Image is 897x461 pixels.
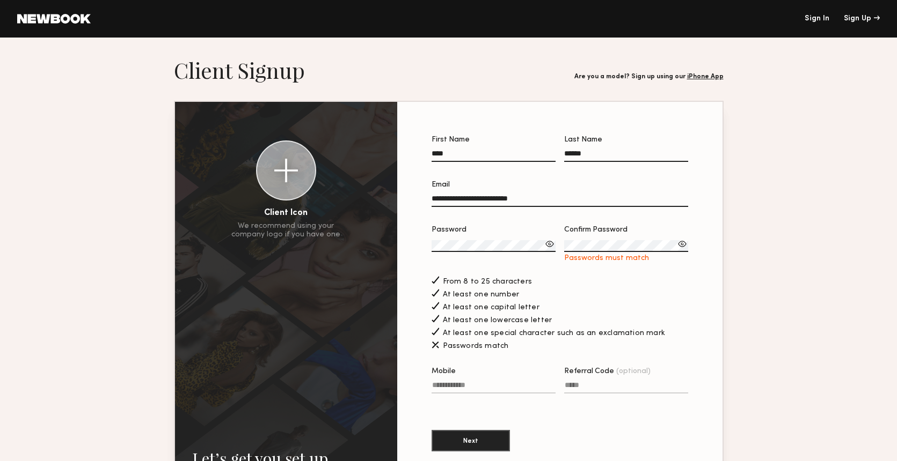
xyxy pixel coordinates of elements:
[264,209,308,218] div: Client Icon
[564,254,688,263] div: Passwords must match
[443,304,539,311] span: At least one capital letter
[564,136,688,144] div: Last Name
[443,291,520,299] span: At least one number
[432,381,556,393] input: Mobile
[432,226,556,234] div: Password
[443,330,666,337] span: At least one special character such as an exclamation mark
[432,240,556,252] input: Password
[432,136,556,144] div: First Name
[443,343,509,350] span: Passwords match
[432,195,688,207] input: Email
[564,226,688,234] div: Confirm Password
[616,368,651,375] span: (optional)
[443,278,533,286] span: From 8 to 25 characters
[432,150,556,162] input: First Name
[231,222,340,239] div: We recommend using your company logo if you have one
[687,73,724,80] a: iPhone App
[805,15,829,23] a: Sign In
[564,368,688,375] div: Referral Code
[844,15,880,23] div: Sign Up
[564,381,688,393] input: Referral Code(optional)
[564,240,688,252] input: Confirm PasswordPasswords must match
[443,317,552,324] span: At least one lowercase letter
[174,57,305,84] h1: Client Signup
[432,430,510,451] button: Next
[564,150,688,162] input: Last Name
[432,181,688,189] div: Email
[574,73,724,80] div: Are you a model? Sign up using our
[432,368,556,375] div: Mobile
